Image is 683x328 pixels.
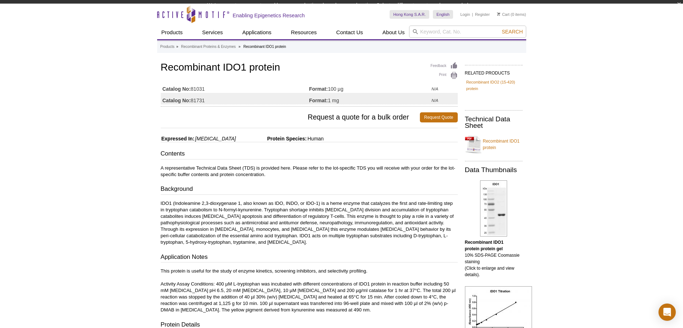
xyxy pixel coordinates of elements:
td: 81731 [161,93,309,104]
a: Resources [287,26,321,39]
a: Recombinant IDO1 protein [465,134,523,155]
h2: Data Thumbnails [465,167,523,173]
span: Human [307,136,324,141]
a: Recombinant IDO2 (15-420) protein [466,79,521,92]
i: [MEDICAL_DATA] [195,136,236,141]
span: Expressed In: [161,136,195,141]
td: N/A [431,81,457,93]
h2: Enabling Epigenetics Research [233,12,305,19]
img: Recombinant IDO1 protein protein gel [480,180,507,237]
td: 81031 [161,81,309,93]
li: Recombinant IDO1 protein [243,45,286,49]
h1: Recombinant IDO1 protein [161,62,458,74]
a: English [433,10,453,19]
a: Cart [497,12,510,17]
a: Print [431,72,458,80]
a: Contact Us [332,26,367,39]
td: 100 µg [309,81,432,93]
p: 10% SDS-PAGE Coomassie staining (Click to enlarge and view details). [465,239,523,278]
li: | [472,10,473,19]
li: (0 items) [497,10,526,19]
span: Request a quote for a bulk order [161,112,420,122]
a: Services [198,26,227,39]
li: » [176,45,178,49]
strong: Format: [309,97,328,104]
input: Keyword, Cat. No. [409,26,526,38]
button: Search [500,28,525,35]
span: Protein Species: [237,136,307,141]
h2: RELATED PRODUCTS [465,65,523,78]
strong: Catalog No: [163,97,191,104]
h3: Contents [161,149,458,159]
b: Recombinant IDO1 protein protein gel [465,240,504,251]
p: IDO1 (Indoleamine 2,3-dioxygenase 1, also known as IDO, INDO, or IDO-1) is a heme enzyme that cat... [161,200,458,246]
td: 1 mg [309,93,432,104]
a: About Us [378,26,409,39]
h2: Technical Data Sheet [465,116,523,129]
img: Your Cart [497,12,500,16]
a: Products [160,44,174,50]
p: This protein is useful for the study of enzyme kinetics, screening inhibitors, and selectivity pr... [161,268,458,313]
a: Products [157,26,187,39]
a: Hong Kong S.A.R. [390,10,429,19]
a: Feedback [431,62,458,70]
span: Search [502,29,523,35]
a: Request Quote [420,112,458,122]
a: Applications [238,26,276,39]
h3: Application Notes [161,253,458,263]
a: Login [460,12,470,17]
h3: Background [161,185,458,195]
td: N/A [431,93,457,104]
li: » [239,45,241,49]
a: Recombinant Proteins & Enzymes [181,44,236,50]
p: A representative Technical Data Sheet (TDS) is provided here. Please refer to the lot-specific TD... [161,165,458,178]
strong: Format: [309,86,328,92]
strong: Catalog No: [163,86,191,92]
div: Open Intercom Messenger [658,304,676,321]
a: Register [475,12,490,17]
